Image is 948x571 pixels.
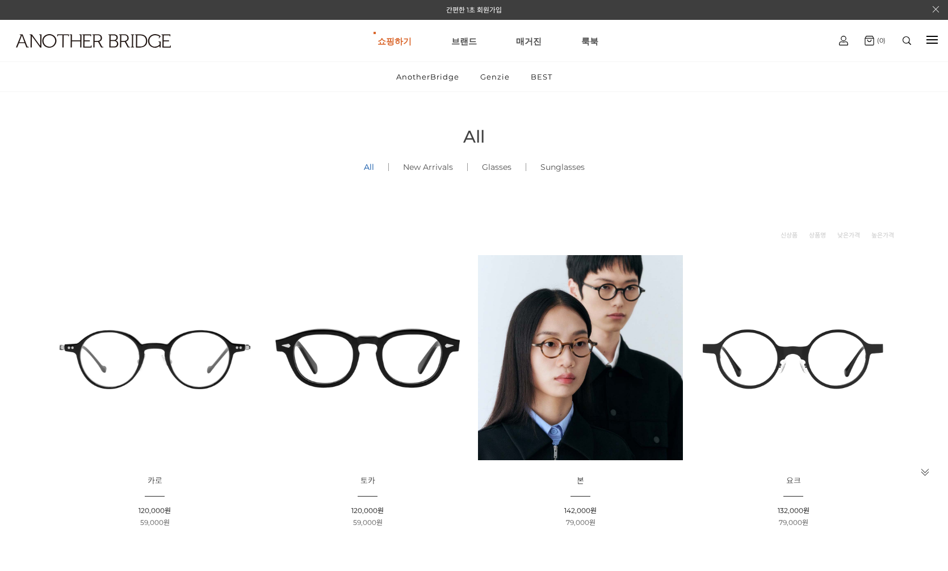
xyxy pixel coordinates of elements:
a: 상품명 [809,230,826,241]
span: (0) [874,36,886,44]
span: 142,000원 [564,506,597,515]
span: 120,000원 [351,506,384,515]
span: 132,000원 [778,506,809,515]
a: Glasses [468,148,526,186]
a: 요크 [786,477,801,485]
img: 카로 - 감각적인 디자인의 패션 아이템 이미지 [52,255,257,460]
span: All [463,126,485,147]
a: 매거진 [516,20,542,61]
span: 카로 [148,476,162,486]
img: 본 - 동그란 렌즈로 돋보이는 아세테이트 안경 이미지 [478,255,683,460]
img: cart [839,36,848,45]
a: 간편한 1초 회원가입 [446,6,502,14]
span: 토카 [360,476,375,486]
a: 토카 [360,477,375,485]
a: 카로 [148,477,162,485]
a: AnotherBridge [387,62,469,91]
a: All [350,148,388,186]
a: 룩북 [581,20,598,61]
a: New Arrivals [389,148,467,186]
a: Sunglasses [526,148,599,186]
img: logo [16,34,171,48]
a: 본 [577,477,584,485]
a: 신상품 [781,230,798,241]
img: search [903,36,911,45]
a: logo [6,34,148,76]
span: 59,000원 [140,518,170,527]
span: 59,000원 [353,518,383,527]
span: 79,000원 [779,518,808,527]
img: 토카 아세테이트 뿔테 안경 이미지 [265,255,470,460]
a: 쇼핑하기 [377,20,412,61]
a: BEST [521,62,562,91]
span: 120,000원 [139,506,171,515]
a: 브랜드 [451,20,477,61]
img: 요크 글라스 - 트렌디한 디자인의 유니크한 안경 이미지 [691,255,896,460]
a: (0) [865,36,886,45]
span: 본 [577,476,584,486]
a: 낮은가격 [837,230,860,241]
span: 요크 [786,476,801,486]
a: Genzie [471,62,519,91]
span: 79,000원 [566,518,595,527]
img: cart [865,36,874,45]
a: 높은가격 [871,230,894,241]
